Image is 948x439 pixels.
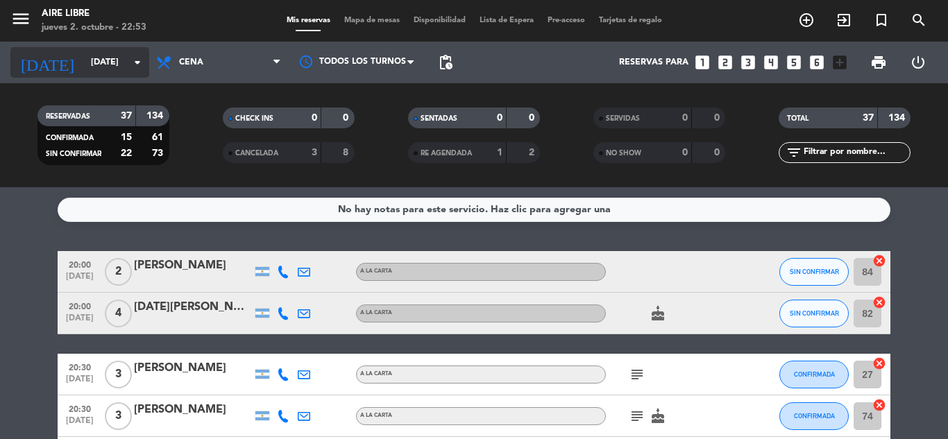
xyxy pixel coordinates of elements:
span: CONFIRMADA [46,135,94,141]
span: 20:30 [62,400,97,416]
span: Tarjetas de regalo [592,17,669,24]
strong: 37 [121,111,132,121]
strong: 1 [497,148,502,157]
span: Cena [179,58,203,67]
span: CHECK INS [235,115,273,122]
strong: 0 [714,148,722,157]
span: 4 [105,300,132,327]
span: RE AGENDADA [421,150,472,157]
strong: 0 [714,113,722,123]
button: SIN CONFIRMAR [779,300,849,327]
strong: 0 [529,113,537,123]
i: menu [10,8,31,29]
span: SIN CONFIRMAR [790,309,839,317]
div: [PERSON_NAME] [134,257,252,275]
strong: 22 [121,148,132,158]
span: A LA CARTA [360,413,392,418]
button: CONFIRMADA [779,361,849,388]
span: CONFIRMADA [794,370,835,378]
span: SIN CONFIRMAR [46,150,101,157]
i: cancel [872,295,886,309]
span: pending_actions [437,54,454,71]
span: 20:00 [62,256,97,272]
i: power_settings_new [910,54,926,71]
strong: 15 [121,132,132,142]
div: Aire Libre [42,7,146,21]
i: arrow_drop_down [129,54,146,71]
i: subject [629,366,645,383]
div: [PERSON_NAME] [134,359,252,377]
button: CONFIRMADA [779,402,849,430]
span: CONFIRMADA [794,412,835,420]
span: A LA CARTA [360,268,392,274]
i: looks_4 [762,53,780,71]
i: looks_one [693,53,711,71]
span: 20:30 [62,359,97,375]
strong: 0 [682,113,688,123]
strong: 2 [529,148,537,157]
span: SENTADAS [421,115,457,122]
strong: 134 [888,113,908,123]
span: 20:00 [62,298,97,313]
button: SIN CONFIRMAR [779,258,849,286]
strong: 0 [682,148,688,157]
i: exit_to_app [836,12,852,28]
span: Mis reservas [280,17,337,24]
span: 3 [105,402,132,430]
strong: 0 [312,113,317,123]
i: [DATE] [10,47,84,78]
strong: 134 [146,111,166,121]
strong: 8 [343,148,351,157]
strong: 37 [863,113,874,123]
i: cancel [872,254,886,268]
span: A LA CARTA [360,371,392,377]
i: add_circle_outline [798,12,815,28]
i: cake [650,305,666,322]
span: Mapa de mesas [337,17,407,24]
span: RESERVADAS [46,113,90,120]
i: search [911,12,927,28]
span: SERVIDAS [606,115,640,122]
i: cancel [872,356,886,370]
div: LOG OUT [898,42,938,83]
span: Disponibilidad [407,17,473,24]
span: 2 [105,258,132,286]
div: No hay notas para este servicio. Haz clic para agregar una [338,202,611,218]
div: jueves 2. octubre - 22:53 [42,21,146,35]
span: [DATE] [62,313,97,329]
span: NO SHOW [606,150,641,157]
i: cake [650,408,666,424]
i: cancel [872,398,886,412]
div: [DATE][PERSON_NAME] [134,298,252,316]
span: CANCELADA [235,150,278,157]
i: looks_6 [808,53,826,71]
i: subject [629,408,645,424]
i: looks_3 [739,53,757,71]
span: Lista de Espera [473,17,541,24]
button: menu [10,8,31,34]
i: filter_list [786,144,802,161]
span: print [870,54,887,71]
i: add_box [831,53,849,71]
strong: 3 [312,148,317,157]
i: looks_5 [785,53,803,71]
strong: 0 [497,113,502,123]
i: turned_in_not [873,12,890,28]
span: [DATE] [62,375,97,390]
i: looks_two [716,53,734,71]
div: [PERSON_NAME] [134,401,252,419]
span: A LA CARTA [360,310,392,316]
span: [DATE] [62,272,97,288]
input: Filtrar por nombre... [802,145,910,160]
span: 3 [105,361,132,388]
strong: 0 [343,113,351,123]
span: TOTAL [787,115,809,122]
span: Pre-acceso [541,17,592,24]
strong: 73 [152,148,166,158]
span: Reservas para [619,58,688,67]
strong: 61 [152,132,166,142]
span: SIN CONFIRMAR [790,268,839,275]
span: [DATE] [62,416,97,432]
